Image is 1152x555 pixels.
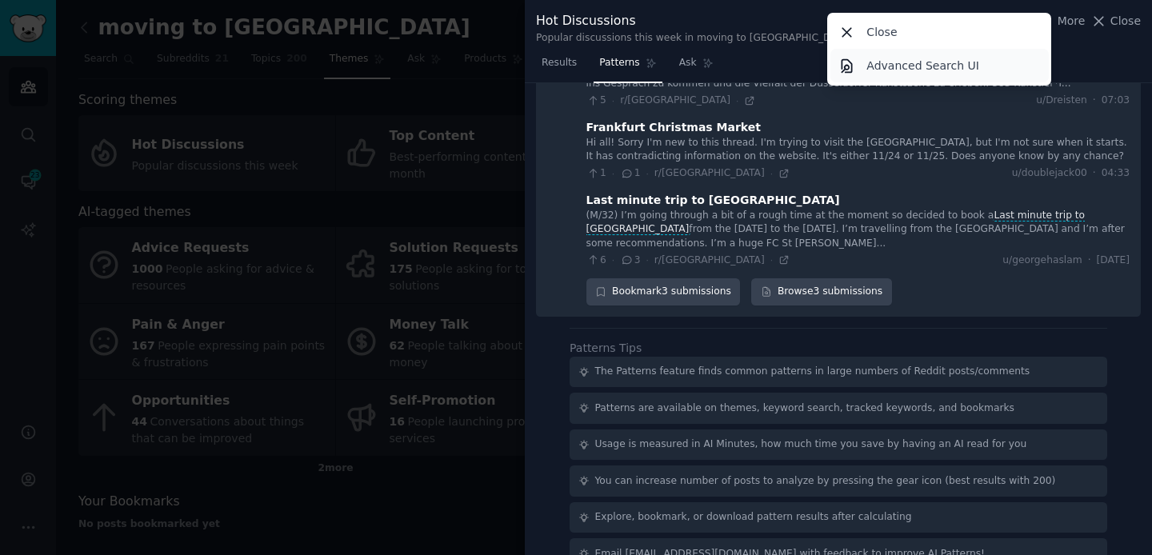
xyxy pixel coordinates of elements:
[1102,166,1130,181] span: 04:33
[1110,13,1141,30] span: Close
[586,254,606,268] span: 6
[674,50,719,83] a: Ask
[866,58,979,74] p: Advanced Search UI
[547,1,555,305] div: 3
[1041,13,1086,30] button: More
[1093,166,1096,181] span: ·
[736,95,738,106] span: ·
[620,166,640,181] span: 1
[595,365,1030,379] div: The Patterns feature finds common patterns in large numbers of Reddit posts/comments
[751,278,891,305] a: Browse3 submissions
[586,278,741,305] button: Bookmark3 submissions
[770,168,773,179] span: ·
[646,168,648,179] span: ·
[595,437,1027,452] div: Usage is measured in AI Minutes, how much time you save by having an AI read for you
[595,474,1056,489] div: You can increase number of posts to analyze by pressing the gear icon (best results with 200)
[1012,166,1087,181] span: u/doublejack00
[646,254,648,266] span: ·
[570,341,642,354] label: Patterns Tips
[586,94,606,108] span: 5
[612,168,614,179] span: ·
[536,50,582,83] a: Results
[586,192,840,209] div: Last minute trip to [GEOGRAPHIC_DATA]
[536,11,919,31] div: Hot Discussions
[1036,94,1087,108] span: u/Dreisten
[679,56,697,70] span: Ask
[620,94,730,106] span: r/[GEOGRAPHIC_DATA]
[595,401,1014,416] div: Patterns are available on themes, keyword search, tracked keywords, and bookmarks
[620,254,640,268] span: 3
[1097,254,1130,268] span: [DATE]
[586,166,606,181] span: 1
[542,56,577,70] span: Results
[1088,254,1091,268] span: ·
[586,209,1130,251] div: (M/32) I’m going through a bit of a rough time at the moment so decided to book a from the [DATE]...
[866,24,897,41] p: Close
[770,254,773,266] span: ·
[612,254,614,266] span: ·
[595,510,912,525] div: Explore, bookmark, or download pattern results after calculating
[586,278,741,305] div: Bookmark 3 submissions
[654,167,765,178] span: r/[GEOGRAPHIC_DATA]
[536,31,919,46] div: Popular discussions this week in moving to [GEOGRAPHIC_DATA] communities
[586,136,1130,164] div: Hi all! Sorry I'm new to this thread. I'm trying to visit the [GEOGRAPHIC_DATA], but I'm not sure...
[830,49,1049,82] a: Advanced Search UI
[599,56,639,70] span: Patterns
[1102,94,1130,108] span: 07:03
[1090,13,1141,30] button: Close
[612,95,614,106] span: ·
[586,119,761,136] div: Frankfurt Christmas Market
[1002,254,1082,268] span: u/georgehaslam
[1093,94,1096,108] span: ·
[1058,13,1086,30] span: More
[654,254,765,266] span: r/[GEOGRAPHIC_DATA]
[594,50,662,83] a: Patterns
